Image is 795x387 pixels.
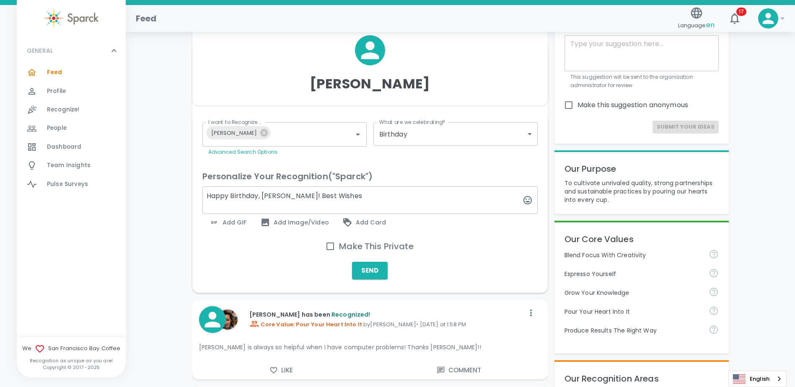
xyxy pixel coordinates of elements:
[17,175,126,193] a: Pulse Surveys
[565,251,702,259] p: Blend Focus With Creativity
[17,8,126,28] a: Sparck logo
[27,46,53,55] p: GENERAL
[249,319,524,329] p: by [PERSON_NAME] • [DATE] at 1:58 PM
[379,129,524,139] div: Birthday
[675,4,718,34] button: Language:en
[570,73,713,90] p: This suggestion will be sent to the organization administrator for review.
[709,325,719,335] svg: Find success working together and doing the right thing
[206,126,271,139] div: [PERSON_NAME]
[565,307,702,316] p: Pour Your Heart Into It
[577,100,689,110] span: Make this suggestion anonymous
[249,320,362,328] span: Core Value: Pour Your Heart Into It
[17,364,126,371] p: Copyright © 2017 - 2025
[736,8,746,16] span: 17
[310,75,430,92] h4: [PERSON_NAME]
[706,20,715,30] span: en
[352,262,388,279] button: Send
[709,249,719,259] svg: Achieve goals today and innovate for tomorrow
[339,240,414,253] h6: Make This Private
[678,20,715,31] span: Language:
[565,326,702,335] p: Produce Results The Right Way
[370,361,548,379] button: Comment
[17,63,126,82] a: Feed
[208,119,261,126] label: I want to Recognize...
[565,289,702,297] p: Grow Your Knowledge
[17,138,126,156] a: Dashboard
[218,310,238,330] img: Picture of Nicole Perry
[342,217,386,227] span: Add Card
[47,68,62,77] span: Feed
[729,371,786,387] a: English
[709,306,719,316] svg: Come to work to make a difference in your own way
[565,372,719,385] p: Our Recognition Areas
[17,344,126,354] span: We San Francisco Bay Coffee
[331,310,370,319] span: Recognized!
[47,143,81,151] span: Dashboard
[379,119,445,126] label: What are we celebrating?
[709,268,719,278] svg: Share your voice and your ideas
[709,287,719,297] svg: Follow your curiosity and learn together
[565,270,702,278] p: Espresso Yourself
[136,12,157,25] h1: Feed
[47,180,88,188] span: Pulse Surveys
[565,162,719,175] p: Our Purpose
[17,63,126,197] div: GENERAL
[192,361,370,379] button: Like
[565,232,719,246] p: Our Core Values
[47,106,80,114] span: Recognize!
[208,148,277,155] a: Advanced Search Options
[17,156,126,175] a: Team Insights
[47,124,67,132] span: People
[17,38,126,63] div: GENERAL
[202,170,373,183] h6: Personalize Your Recognition ("Sparck")
[260,217,329,227] span: Add Image/Video
[249,310,524,319] p: [PERSON_NAME] has been
[44,8,98,28] img: Sparck logo
[47,161,91,170] span: Team Insights
[728,371,787,387] aside: Language selected: English
[17,101,126,119] a: Recognize!
[725,8,745,28] button: 17
[17,119,126,137] a: People
[206,128,262,138] span: [PERSON_NAME]
[202,186,538,214] textarea: Happy Birthday, [PERSON_NAME]! Best Wishes
[47,87,66,95] span: Profile
[352,129,364,140] button: Open
[17,82,126,101] a: Profile
[565,179,719,204] p: To cultivate unrivaled quality, strong partnerships and sustainable practices by pouring our hear...
[728,371,787,387] div: Language
[209,217,247,227] span: Add GIF
[199,343,541,351] p: [PERSON_NAME] is always so helpful when I have computer problems! Thanks [PERSON_NAME]!!
[17,357,126,364] p: Recognition as unique as you are!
